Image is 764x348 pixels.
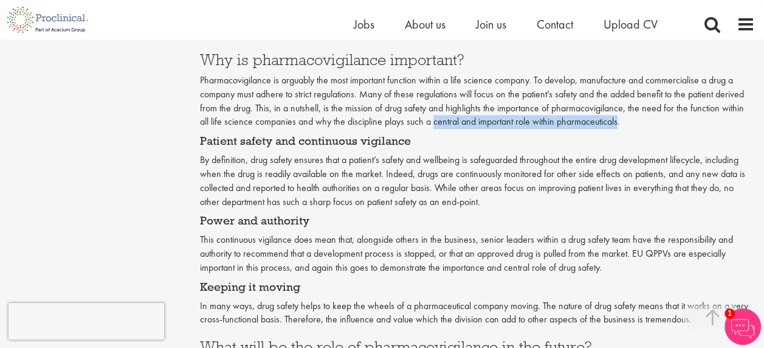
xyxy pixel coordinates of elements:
[354,16,374,32] a: Jobs
[200,281,755,293] h4: Keeping it moving
[9,303,164,339] iframe: reCAPTCHA
[537,16,573,32] a: Contact
[724,308,761,345] img: Chatbot
[200,52,755,68] h3: Why is pharmacovigilance important?
[604,16,658,32] a: Upload CV
[200,135,755,147] h4: Patient safety and continuous vigilance
[200,215,755,227] h4: Power and authority
[200,153,755,209] p: By definition, drug safety ensures that a patient’s safety and wellbeing is safeguarded throughou...
[200,233,755,275] p: This continuous vigilance does mean that, alongside others in the business, senior leaders within...
[200,299,755,327] p: In many ways, drug safety helps to keep the wheels of a pharmaceutical company moving. The nature...
[200,74,755,129] p: Pharmacovigilance is arguably the most important function within a life science company. To devel...
[476,16,506,32] a: Join us
[724,308,735,319] span: 1
[405,16,446,32] a: About us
